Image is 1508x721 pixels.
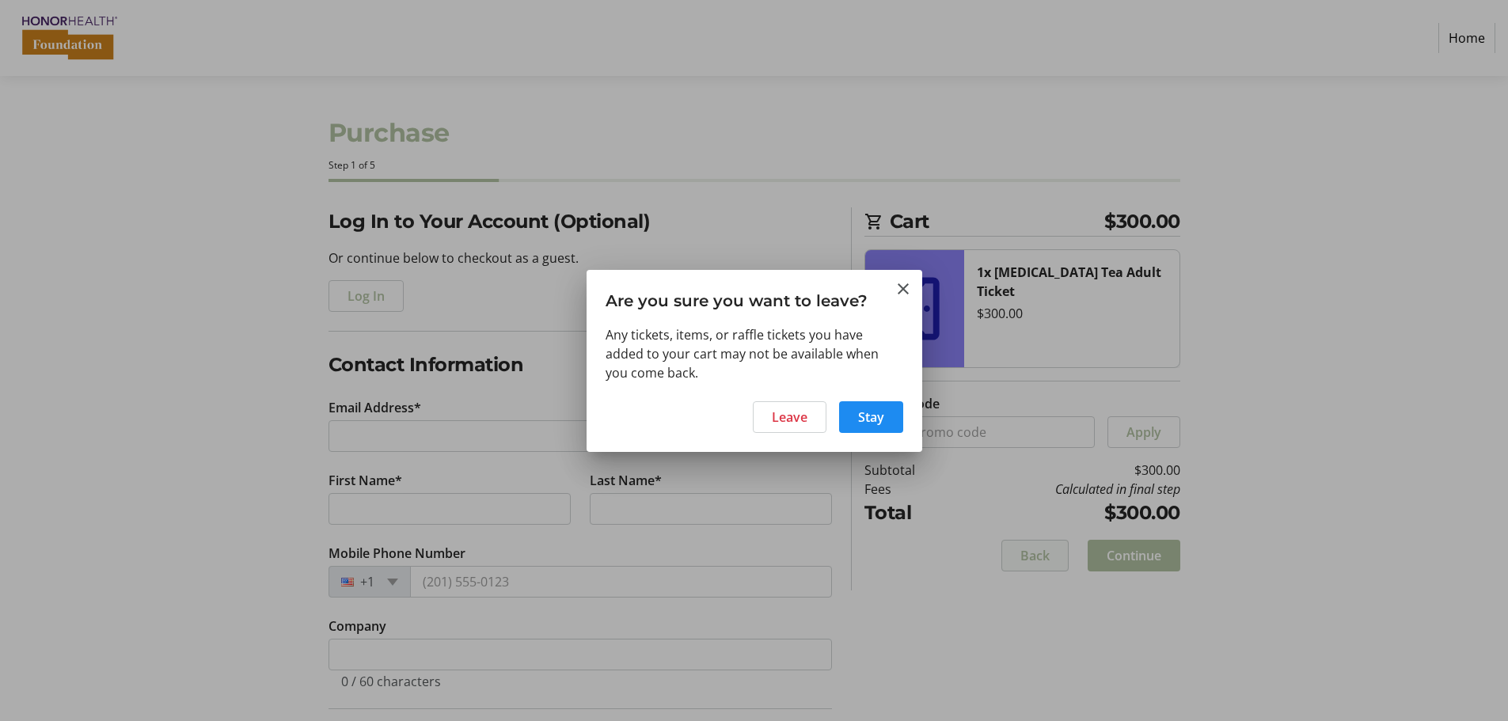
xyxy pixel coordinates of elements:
button: Leave [753,401,826,433]
span: Stay [858,408,884,427]
h3: Are you sure you want to leave? [587,270,922,324]
span: Leave [772,408,807,427]
div: Any tickets, items, or raffle tickets you have added to your cart may not be available when you c... [606,325,903,382]
button: Close [894,279,913,298]
button: Stay [839,401,903,433]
